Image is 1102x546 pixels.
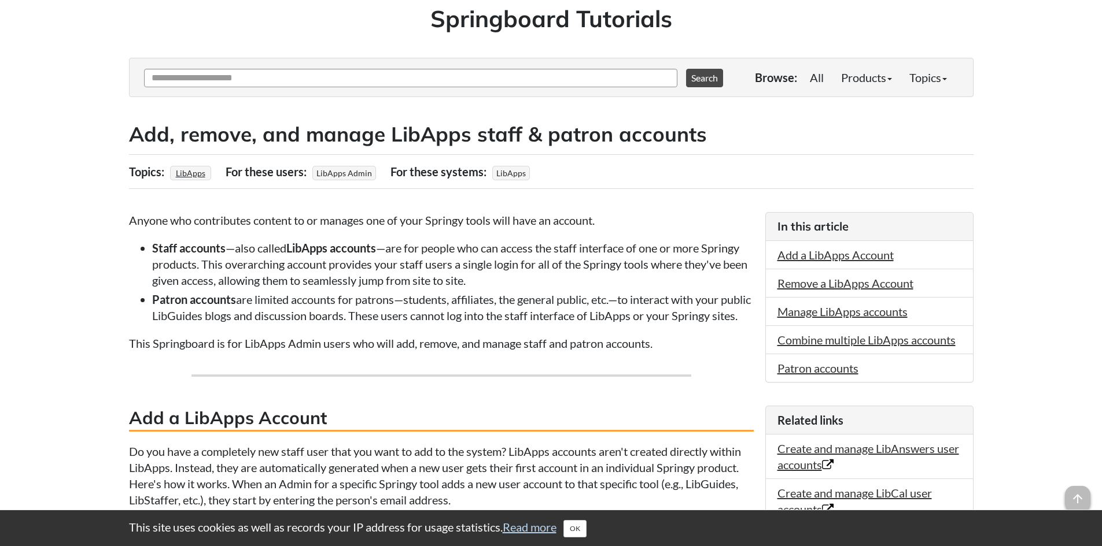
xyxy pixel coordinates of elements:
li: —also called —are for people who can access the staff interface of one or more Springy products. ... [152,240,754,288]
a: Add a LibApps Account [777,248,894,262]
p: Anyone who contributes content to or manages one of your Springy tools will have an account. [129,212,754,228]
h3: Add a LibApps Account [129,406,754,432]
span: LibApps [492,166,530,180]
a: Combine multiple LibApps accounts [777,333,956,347]
strong: Staff accounts [152,241,226,255]
a: Topics [901,66,956,89]
a: Patron accounts [777,361,858,375]
div: This site uses cookies as well as records your IP address for usage statistics. [117,519,985,537]
p: This Springboard is for LibApps Admin users who will add, remove, and manage staff and patron acc... [129,335,754,351]
a: arrow_upward [1065,487,1090,501]
button: Search [686,69,723,87]
a: LibApps [174,165,207,181]
strong: LibApps accounts [286,241,376,255]
a: Read more [503,520,556,534]
span: arrow_upward [1065,486,1090,511]
a: Create and manage LibCal user accounts [777,486,932,516]
h1: Springboard Tutorials [138,2,965,35]
div: Topics: [129,161,167,183]
button: Close [563,520,587,537]
div: For these systems: [390,161,489,183]
a: Manage LibApps accounts [777,304,908,318]
a: Create and manage LibAnswers user accounts [777,441,959,471]
a: Remove a LibApps Account [777,276,913,290]
span: Related links [777,413,843,427]
a: All [801,66,832,89]
strong: Patron accounts [152,292,236,306]
p: Do you have a completely new staff user that you want to add to the system? LibApps accounts aren... [129,443,754,508]
a: Products [832,66,901,89]
li: are limited accounts for patrons—students, affiliates, the general public, etc.—to interact with ... [152,291,754,324]
div: For these users: [226,161,309,183]
h3: In this article [777,218,961,235]
span: LibApps Admin [312,166,376,180]
p: Browse: [755,69,797,86]
h2: Add, remove, and manage LibApps staff & patron accounts [129,120,974,148]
